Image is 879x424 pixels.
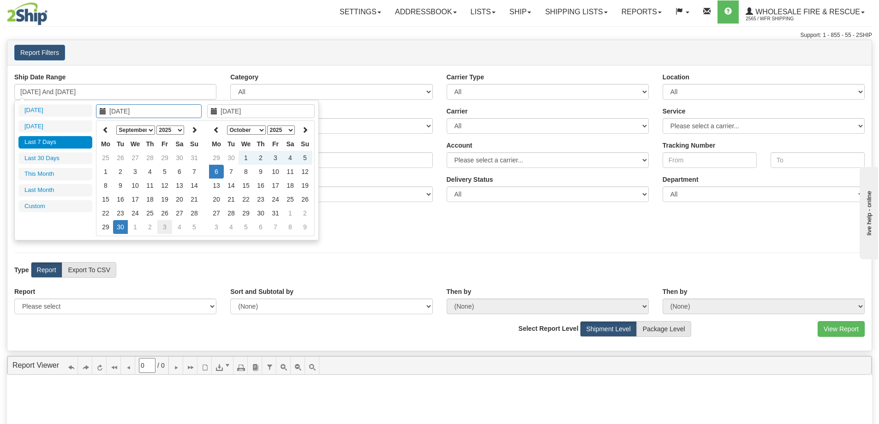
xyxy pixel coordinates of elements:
[224,192,239,206] td: 21
[98,151,113,165] td: 25
[98,179,113,192] td: 8
[447,107,468,116] label: Carrier
[187,137,202,151] th: Su
[113,179,128,192] td: 9
[187,165,202,179] td: 7
[298,192,312,206] td: 26
[7,31,872,39] div: Support: 1 - 855 - 55 - 2SHIP
[239,192,253,206] td: 22
[224,137,239,151] th: Tu
[113,206,128,220] td: 23
[209,137,224,151] th: Mo
[502,0,538,24] a: Ship
[739,0,872,24] a: WHOLESALE FIRE & RESCUE 2565 / WFR Shipping
[128,165,143,179] td: 3
[18,200,92,213] li: Custom
[447,141,472,150] label: Account
[580,321,637,337] label: Shipment Level
[283,220,298,234] td: 8
[18,168,92,180] li: This Month
[239,206,253,220] td: 29
[447,175,493,184] label: Please ensure data set in report has been RECENTLY tracked from your Shipment History
[172,137,187,151] th: Sa
[14,45,65,60] button: Report Filters
[239,137,253,151] th: We
[172,151,187,165] td: 30
[172,220,187,234] td: 4
[447,186,649,202] select: Please ensure data set in report has been RECENTLY tracked from your Shipment History
[253,137,268,151] th: Th
[818,321,865,337] button: View Report
[128,206,143,220] td: 24
[239,165,253,179] td: 8
[224,220,239,234] td: 4
[663,287,688,296] label: Then by
[230,72,258,82] label: Category
[224,165,239,179] td: 7
[128,179,143,192] td: 10
[637,321,691,337] label: Package Level
[157,151,172,165] td: 29
[187,206,202,220] td: 28
[268,179,283,192] td: 17
[239,220,253,234] td: 5
[12,361,59,369] a: Report Viewer
[18,120,92,133] li: [DATE]
[753,8,860,16] span: WHOLESALE FIRE & RESCUE
[283,206,298,220] td: 1
[172,192,187,206] td: 20
[157,179,172,192] td: 12
[157,361,159,370] span: /
[224,179,239,192] td: 14
[18,152,92,165] li: Last 30 Days
[298,206,312,220] td: 2
[98,165,113,179] td: 1
[209,192,224,206] td: 20
[268,192,283,206] td: 24
[143,137,157,151] th: Th
[298,137,312,151] th: Su
[187,220,202,234] td: 5
[253,206,268,220] td: 30
[187,179,202,192] td: 14
[388,0,464,24] a: Addressbook
[447,287,472,296] label: Then by
[7,8,85,15] div: live help - online
[464,0,502,24] a: Lists
[187,151,202,165] td: 31
[283,192,298,206] td: 25
[239,179,253,192] td: 15
[283,151,298,165] td: 4
[143,179,157,192] td: 11
[209,206,224,220] td: 27
[172,206,187,220] td: 27
[187,192,202,206] td: 21
[298,179,312,192] td: 19
[98,192,113,206] td: 15
[128,151,143,165] td: 27
[519,324,579,333] label: Select Report Level
[157,165,172,179] td: 5
[209,151,224,165] td: 29
[283,165,298,179] td: 11
[663,72,689,82] label: Location
[209,179,224,192] td: 13
[447,72,484,82] label: Carrier Type
[253,192,268,206] td: 23
[253,220,268,234] td: 6
[143,165,157,179] td: 4
[268,137,283,151] th: Fr
[253,151,268,165] td: 2
[14,265,29,275] label: Type
[268,220,283,234] td: 7
[298,220,312,234] td: 9
[143,192,157,206] td: 18
[143,220,157,234] td: 2
[14,287,35,296] label: Report
[268,206,283,220] td: 31
[224,206,239,220] td: 28
[113,151,128,165] td: 26
[128,220,143,234] td: 1
[157,192,172,206] td: 19
[538,0,614,24] a: Shipping lists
